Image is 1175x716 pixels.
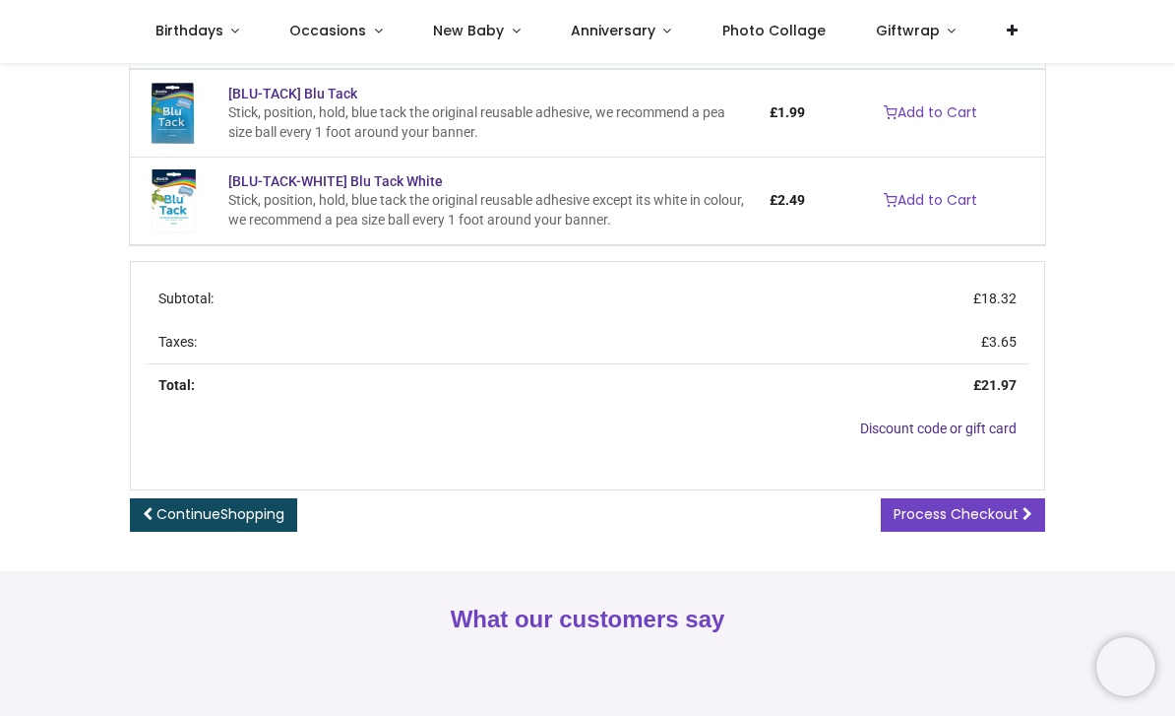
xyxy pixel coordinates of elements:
[142,82,205,145] img: [BLU-TACK] Blu Tack
[1096,637,1155,696] iframe: Brevo live chat
[989,334,1017,350] span: 3.65
[142,104,205,120] a: [BLU-TACK] Blu Tack
[981,334,1017,350] span: £
[871,184,990,218] a: Add to Cart
[289,21,366,40] span: Occasions
[973,377,1017,393] strong: £
[722,21,826,40] span: Photo Collage
[981,377,1017,393] span: 21.97
[876,21,940,40] span: Giftwrap
[433,21,504,40] span: New Baby
[881,498,1045,532] a: Process Checkout
[147,278,623,321] td: Subtotal:
[130,498,297,532] a: ContinueShopping
[571,21,655,40] span: Anniversary
[777,104,805,120] span: 1.99
[871,97,990,130] a: Add to Cart
[142,192,205,208] a: [BLU-TACK-WHITE] Blu Tack White
[770,104,805,120] span: £
[770,192,805,208] span: £
[155,21,223,40] span: Birthdays
[981,291,1017,306] span: 18.32
[894,504,1019,524] span: Process Checkout
[158,377,195,393] strong: Total:
[220,504,284,524] span: Shopping
[228,103,746,142] div: Stick, position, hold, blue tack the original reusable adhesive, we recommend a pea size ball eve...
[130,603,1045,636] h2: What our customers say
[777,192,805,208] span: 2.49
[228,86,357,101] a: [BLU-TACK] Blu Tack
[228,191,746,229] div: Stick, position, hold, blue tack the original reusable adhesive except its white in colour, we re...
[860,421,1017,436] a: Discount code or gift card
[973,291,1017,306] span: £
[156,504,284,524] span: Continue
[147,321,623,364] td: Taxes:
[142,169,205,232] img: [BLU-TACK-WHITE] Blu Tack White
[228,173,443,189] a: [BLU-TACK-WHITE] Blu Tack White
